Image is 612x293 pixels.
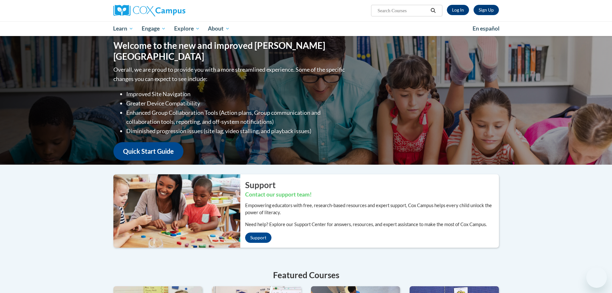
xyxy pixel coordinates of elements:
img: ... [109,174,240,248]
a: Register [474,5,499,15]
a: Learn [109,21,138,36]
p: Empowering educators with free, research-based resources and expert support, Cox Campus helps eve... [245,202,499,216]
a: Cox Campus [113,5,235,16]
span: Engage [142,25,166,32]
li: Improved Site Navigation [126,89,346,99]
li: Diminished progression issues (site lag, video stalling, and playback issues) [126,126,346,136]
span: En español [473,25,500,32]
a: Support [245,233,271,243]
span: Learn [113,25,133,32]
a: Log In [447,5,469,15]
h3: Contact our support team! [245,191,499,199]
span: About [208,25,230,32]
p: Overall, we are proud to provide you with a more streamlined experience. Some of the specific cha... [113,65,346,84]
img: Cox Campus [113,5,185,16]
h2: Support [245,179,499,191]
li: Enhanced Group Collaboration Tools (Action plans, Group communication and collaboration tools, re... [126,108,346,127]
input: Search Courses [377,7,428,14]
a: About [204,21,234,36]
div: Main menu [104,21,509,36]
li: Greater Device Compatibility [126,99,346,108]
a: Explore [170,21,204,36]
a: En español [468,22,504,35]
p: Need help? Explore our Support Center for answers, resources, and expert assistance to make the m... [245,221,499,228]
a: Engage [137,21,170,36]
iframe: Button to launch messaging window [586,267,607,288]
h1: Welcome to the new and improved [PERSON_NAME][GEOGRAPHIC_DATA] [113,40,346,62]
span: Explore [174,25,200,32]
button: Search [428,7,438,14]
a: Quick Start Guide [113,142,183,160]
h4: Featured Courses [113,269,499,281]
